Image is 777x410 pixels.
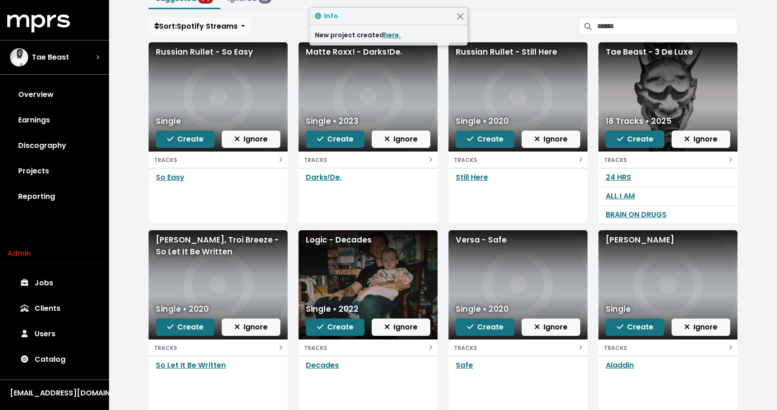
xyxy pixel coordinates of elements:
[456,234,580,246] div: Versa - Safe
[156,303,209,315] div: Single • 2020
[456,360,473,370] a: Safe
[7,270,102,296] a: Jobs
[456,131,514,148] button: Create
[534,322,568,332] span: Ignore
[617,322,653,332] span: Create
[522,319,580,336] button: Ignore
[156,46,280,58] div: Russian Rullet - So Easy
[606,319,664,336] button: Create
[324,11,338,20] strong: Info
[606,172,631,182] a: 24 HRS
[156,360,226,370] a: So Let It Be Written
[7,107,102,133] a: Earnings
[306,303,359,315] div: Single • 2022
[306,131,364,148] button: Create
[684,134,717,144] span: Ignore
[149,152,288,168] button: TRACKS
[7,184,102,209] a: Reporting
[156,115,181,127] div: Single
[467,134,503,144] span: Create
[306,319,364,336] button: Create
[222,131,280,148] button: Ignore
[7,18,70,28] a: mprs logo
[317,322,354,332] span: Create
[156,319,214,336] button: Create
[306,46,430,58] div: Matte Roxx! - Darks!De.
[299,152,438,168] button: TRACKS
[315,30,462,40] div: New project created
[7,347,102,372] a: Catalog
[597,18,737,35] input: Search suggested projects
[384,322,418,332] span: Ignore
[306,360,339,370] a: Decades
[606,46,730,58] div: Tae Beast - 3 De Luxe
[10,388,99,399] div: [EMAIL_ADDRESS][DOMAIN_NAME]
[156,234,280,258] div: [PERSON_NAME], Troi Breeze - So Let It Be Written
[448,152,588,168] button: TRACKS
[7,321,102,347] a: Users
[7,158,102,184] a: Projects
[672,319,730,336] button: Ignore
[534,134,568,144] span: Ignore
[32,52,69,63] span: Tae Beast
[7,82,102,107] a: Overview
[149,339,288,356] button: TRACKS
[317,134,354,144] span: Create
[606,115,672,127] div: 18 Tracks • 2025
[456,46,580,58] div: Russian Rullet - Still Here
[606,234,730,246] div: [PERSON_NAME]
[456,115,508,127] div: Single • 2020
[456,303,508,315] div: Single • 2020
[606,131,664,148] button: Create
[299,339,438,356] button: TRACKS
[467,322,503,332] span: Create
[167,134,204,144] span: Create
[149,18,251,35] button: Sort:Spotify Streams
[384,134,418,144] span: Ignore
[234,322,268,332] span: Ignore
[606,191,635,201] a: ALL I AM
[156,131,214,148] button: Create
[456,172,488,182] a: Still Here
[606,209,667,220] a: BRAIN ON DRUGS
[684,322,717,332] span: Ignore
[7,387,102,399] button: [EMAIL_ADDRESS][DOMAIN_NAME]
[372,319,430,336] button: Ignore
[454,344,477,352] small: TRACKS
[304,344,327,352] small: TRACKS
[455,11,465,21] button: Close
[154,156,177,164] small: TRACKS
[604,156,627,164] small: TRACKS
[10,48,28,66] img: The selected account / producer
[167,322,204,332] span: Create
[598,152,737,168] button: TRACKS
[7,296,102,321] a: Clients
[306,115,359,127] div: Single • 2023
[522,131,580,148] button: Ignore
[304,156,327,164] small: TRACKS
[448,339,588,356] button: TRACKS
[306,172,342,182] a: Darks!De.
[454,156,477,164] small: TRACKS
[156,172,184,182] a: So Easy
[672,131,730,148] button: Ignore
[154,344,177,352] small: TRACKS
[606,303,631,315] div: Single
[234,134,268,144] span: Ignore
[617,134,653,144] span: Create
[604,344,627,352] small: TRACKS
[222,319,280,336] button: Ignore
[598,339,737,356] button: TRACKS
[606,360,634,370] a: Aladdin
[384,30,401,40] a: here.
[372,131,430,148] button: Ignore
[306,234,430,246] div: Logic - Decades
[456,319,514,336] button: Create
[7,133,102,158] a: Discography
[154,21,238,31] span: Sort: Spotify Streams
